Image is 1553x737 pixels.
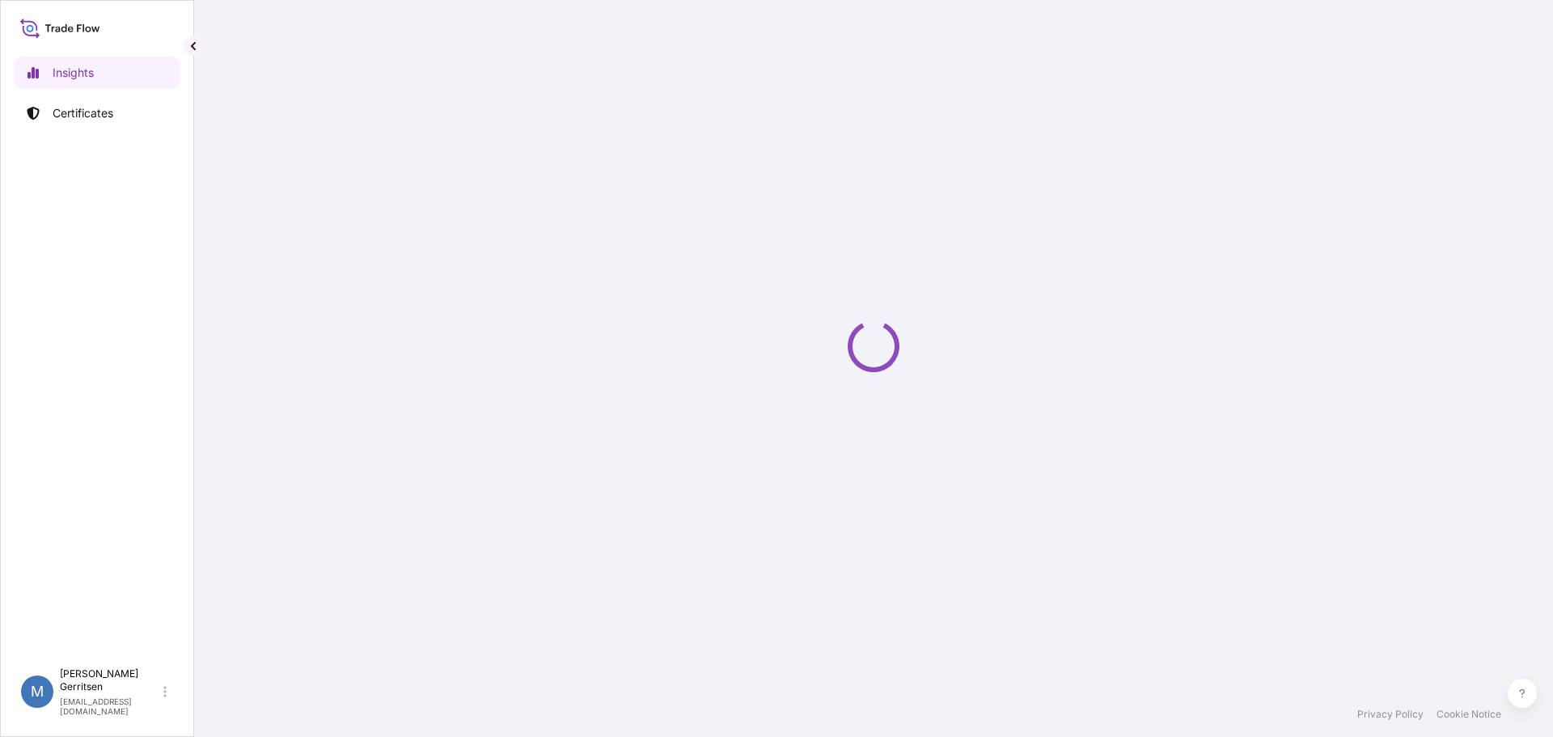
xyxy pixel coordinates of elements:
p: [EMAIL_ADDRESS][DOMAIN_NAME] [60,697,160,716]
a: Insights [14,57,180,89]
a: Certificates [14,97,180,129]
a: Privacy Policy [1357,708,1424,721]
p: Certificates [53,105,113,121]
p: Insights [53,65,94,81]
span: M [31,684,44,700]
a: Cookie Notice [1437,708,1501,721]
p: [PERSON_NAME] Gerritsen [60,667,160,693]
